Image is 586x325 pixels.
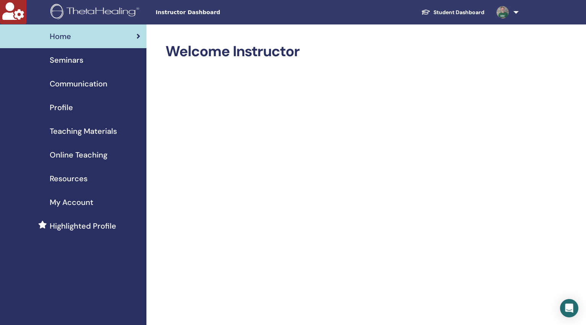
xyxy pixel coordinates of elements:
span: Instructor Dashboard [156,8,270,16]
img: logo.png [50,4,142,21]
span: Online Teaching [50,149,107,161]
span: Communication [50,78,107,89]
a: Student Dashboard [415,5,490,19]
span: Teaching Materials [50,125,117,137]
img: graduation-cap-white.svg [421,9,430,15]
span: Seminars [50,54,83,66]
span: Home [50,31,71,42]
span: Profile [50,102,73,113]
h2: Welcome Instructor [166,43,517,60]
img: default.jpg [497,6,509,18]
span: My Account [50,197,93,208]
span: Resources [50,173,88,184]
div: Open Intercom Messenger [560,299,578,317]
span: Highlighted Profile [50,220,116,232]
